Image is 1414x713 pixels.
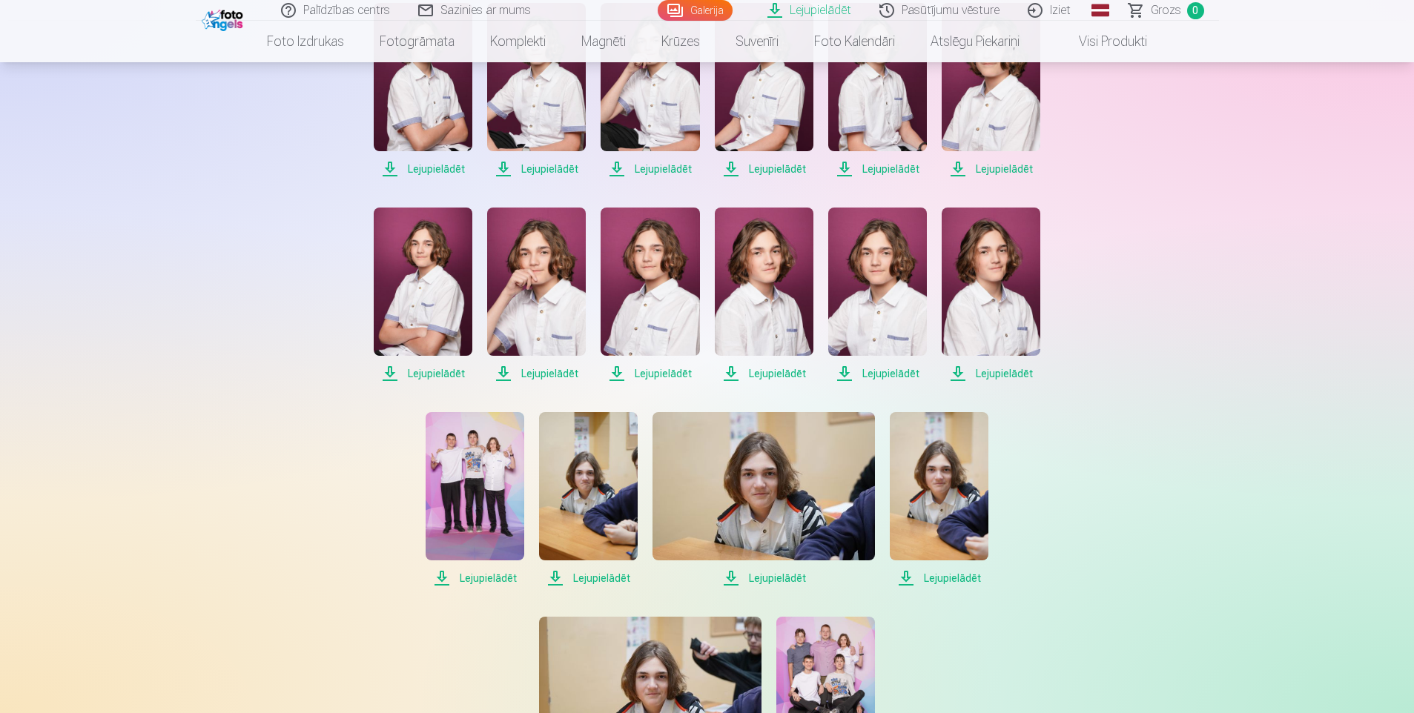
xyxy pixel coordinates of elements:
a: Lejupielādēt [942,3,1040,178]
a: Lejupielādēt [539,412,638,587]
a: Lejupielādēt [942,208,1040,382]
a: Krūzes [644,21,718,62]
span: Lejupielādēt [539,569,638,587]
span: Lejupielādēt [487,365,586,382]
a: Suvenīri [718,21,796,62]
a: Lejupielādēt [828,208,927,382]
img: /fa1 [202,6,247,31]
span: Lejupielādēt [715,365,813,382]
a: Lejupielādēt [374,3,472,178]
span: Grozs [1151,1,1181,19]
span: Lejupielādēt [601,160,699,178]
span: Lejupielādēt [653,569,875,587]
a: Lejupielādēt [653,412,875,587]
a: Foto izdrukas [249,21,362,62]
span: Lejupielādēt [715,160,813,178]
span: Lejupielādēt [828,160,927,178]
a: Fotogrāmata [362,21,472,62]
a: Foto kalendāri [796,21,913,62]
a: Lejupielādēt [426,412,524,587]
a: Lejupielādēt [715,208,813,382]
span: Lejupielādēt [374,365,472,382]
span: Lejupielādēt [890,569,988,587]
a: Lejupielādēt [487,3,586,178]
a: Lejupielādēt [487,208,586,382]
span: Lejupielādēt [487,160,586,178]
span: Lejupielādēt [942,365,1040,382]
span: Lejupielādēt [426,569,524,587]
span: Lejupielādēt [942,160,1040,178]
a: Lejupielādēt [601,3,699,178]
a: Lejupielādēt [828,3,927,178]
a: Atslēgu piekariņi [913,21,1037,62]
a: Lejupielādēt [601,208,699,382]
span: Lejupielādēt [374,160,472,178]
span: Lejupielādēt [601,365,699,382]
a: Lejupielādēt [890,412,988,587]
a: Lejupielādēt [374,208,472,382]
a: Komplekti [472,21,564,62]
a: Lejupielādēt [715,3,813,178]
a: Magnēti [564,21,644,62]
span: Lejupielādēt [828,365,927,382]
a: Visi produkti [1037,21,1165,62]
span: 0 [1187,2,1204,19]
